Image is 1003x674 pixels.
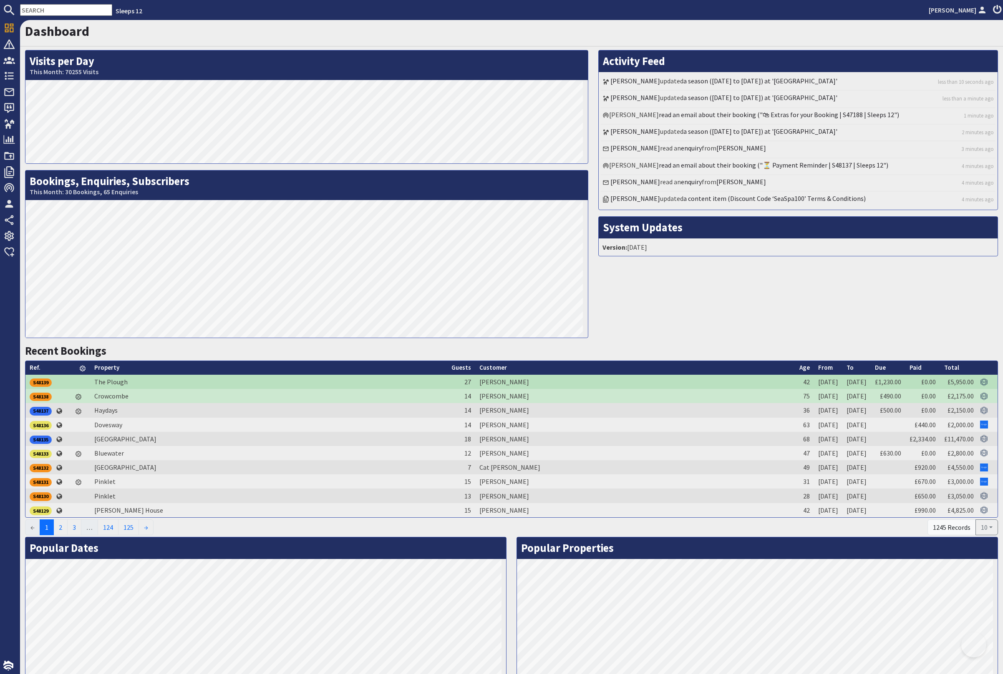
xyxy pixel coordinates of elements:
[980,421,988,428] img: Referer: Google
[610,144,660,152] a: [PERSON_NAME]
[980,506,988,514] img: Referer: Sleeps 12
[842,389,871,403] td: [DATE]
[30,491,52,500] a: S48130
[475,389,796,403] td: [PERSON_NAME]
[40,519,54,535] span: 1
[842,446,871,460] td: [DATE]
[118,519,139,535] a: 125
[30,478,52,486] div: S48131
[94,421,122,429] a: Dovesway
[818,363,833,371] a: From
[795,418,814,432] td: 63
[948,406,974,414] a: £2,150.00
[944,363,959,371] a: Total
[30,464,52,472] div: S48132
[948,392,974,400] a: £2,175.00
[948,463,974,471] a: £4,550.00
[927,519,976,535] div: 1245 Records
[921,449,936,457] a: £0.00
[30,393,52,401] div: S48138
[30,421,52,429] div: S48136
[475,418,796,432] td: [PERSON_NAME]
[610,127,660,135] a: [PERSON_NAME]
[948,449,974,457] a: £2,800.00
[30,436,52,444] div: S48135
[30,477,52,486] a: S48131
[944,435,974,443] a: £11,470.00
[30,378,52,386] a: S48139
[30,463,52,471] a: S48132
[25,23,89,40] a: Dashboard
[475,474,796,489] td: [PERSON_NAME]
[948,477,974,486] a: £3,000.00
[842,403,871,417] td: [DATE]
[451,363,471,371] a: Guests
[716,178,766,186] a: [PERSON_NAME]
[842,432,871,446] td: [DATE]
[681,144,702,152] a: enquiry
[910,435,936,443] a: £2,334.00
[53,519,68,535] a: 2
[948,506,974,514] a: £4,825.00
[610,77,660,85] a: [PERSON_NAME]
[30,363,40,371] a: Ref.
[610,178,660,186] a: [PERSON_NAME]
[464,378,471,386] span: 27
[602,243,627,251] strong: Version:
[842,503,871,517] td: [DATE]
[875,378,901,386] a: £1,230.00
[962,195,994,203] a: 4 minutes ago
[517,537,998,559] h2: Popular Properties
[601,141,995,158] li: read an from
[475,489,796,503] td: [PERSON_NAME]
[25,50,588,80] h2: Visits per Day
[475,403,796,417] td: [PERSON_NAME]
[814,418,842,432] td: [DATE]
[475,375,796,389] td: [PERSON_NAME]
[842,418,871,432] td: [DATE]
[938,78,994,86] a: less than 10 seconds ago
[799,363,810,371] a: Age
[94,363,119,371] a: Property
[980,378,988,386] img: Referer: Sleeps 12
[94,449,124,457] a: Bluewater
[30,435,52,443] a: S48135
[795,503,814,517] td: 42
[139,519,154,535] a: →
[94,392,129,400] a: Crowcombe
[915,421,936,429] a: £440.00
[948,492,974,500] a: £3,050.00
[94,435,156,443] a: [GEOGRAPHIC_DATA]
[795,489,814,503] td: 28
[921,406,936,414] a: £0.00
[961,632,986,657] iframe: Toggle Customer Support
[683,93,837,102] a: a season ([DATE] to [DATE]) at '[GEOGRAPHIC_DATA]'
[980,478,988,486] img: Referer: Google
[915,506,936,514] a: £990.00
[30,378,52,387] div: S48139
[814,503,842,517] td: [DATE]
[980,392,988,400] img: Referer: Sleeps 12
[795,389,814,403] td: 75
[814,446,842,460] td: [DATE]
[659,161,888,169] a: read an email about their booking ("⏳ Payment Reminder | S48137 | Sleeps 12")
[847,363,854,371] a: To
[915,492,936,500] a: £650.00
[601,241,995,254] li: [DATE]
[814,403,842,417] td: [DATE]
[94,463,156,471] a: [GEOGRAPHIC_DATA]
[921,392,936,400] a: £0.00
[795,460,814,474] td: 49
[601,91,995,108] li: updated
[683,77,837,85] a: a season ([DATE] to [DATE]) at '[GEOGRAPHIC_DATA]'
[464,449,471,457] span: 12
[601,175,995,192] li: read an from
[795,474,814,489] td: 31
[3,661,13,671] img: staytech_i_w-64f4e8e9ee0a9c174fd5317b4b171b261742d2d393467e5bdba4413f4f884c10.svg
[842,474,871,489] td: [DATE]
[601,158,995,175] li: [PERSON_NAME]
[464,492,471,500] span: 13
[25,170,588,200] h2: Bookings, Enquiries, Subscribers
[943,95,994,103] a: less than a minute ago
[880,449,901,457] a: £630.00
